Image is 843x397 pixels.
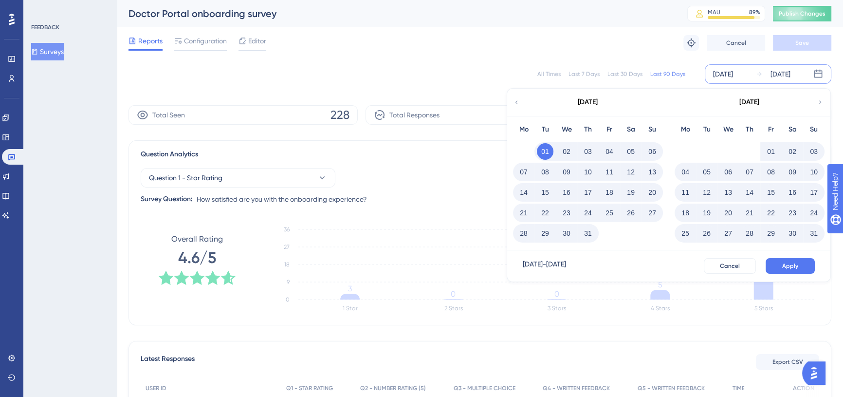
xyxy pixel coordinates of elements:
[770,68,790,80] div: [DATE]
[348,284,352,293] tspan: 3
[343,305,358,312] text: 1 Star
[677,225,694,242] button: 25
[779,10,825,18] span: Publish Changes
[515,164,532,180] button: 07
[763,205,779,221] button: 22
[515,225,532,242] button: 28
[523,258,566,274] div: [DATE] - [DATE]
[558,205,575,221] button: 23
[513,124,534,135] div: Mo
[739,124,760,135] div: Th
[389,109,440,121] span: Total Responses
[537,70,561,78] div: All Times
[558,143,575,160] button: 02
[704,258,756,274] button: Cancel
[760,124,782,135] div: Fr
[287,279,290,285] tspan: 9
[138,35,163,47] span: Reports
[763,164,779,180] button: 08
[146,384,166,392] span: USER ID
[330,107,349,123] span: 228
[677,184,694,201] button: 11
[782,124,803,135] div: Sa
[558,225,575,242] button: 30
[708,8,720,16] div: MAU
[184,35,227,47] span: Configuration
[726,39,746,47] span: Cancel
[741,225,758,242] button: 28
[641,124,663,135] div: Su
[713,68,733,80] div: [DATE]
[580,164,596,180] button: 10
[763,184,779,201] button: 15
[741,184,758,201] button: 14
[802,359,831,388] iframe: UserGuiding AI Assistant Launcher
[284,261,290,268] tspan: 18
[677,205,694,221] button: 18
[741,164,758,180] button: 07
[284,226,290,233] tspan: 36
[658,280,662,289] tspan: 5
[197,193,367,205] span: How satisfied are you with the onboarding experience?
[515,184,532,201] button: 14
[580,143,596,160] button: 03
[698,205,715,221] button: 19
[623,184,639,201] button: 19
[601,143,618,160] button: 04
[149,172,222,184] span: Question 1 - Star Rating
[601,184,618,201] button: 18
[806,143,822,160] button: 03
[31,23,59,31] div: FEEDBACK
[623,143,639,160] button: 05
[284,244,290,250] tspan: 27
[601,205,618,221] button: 25
[720,262,740,270] span: Cancel
[739,96,759,108] div: [DATE]
[644,143,660,160] button: 06
[31,43,64,60] button: Surveys
[623,164,639,180] button: 12
[23,2,61,14] span: Need Help?
[444,305,463,312] text: 2 Stars
[537,143,553,160] button: 01
[707,35,765,51] button: Cancel
[806,205,822,221] button: 24
[554,289,559,299] tspan: 0
[720,164,736,180] button: 06
[784,225,801,242] button: 30
[795,39,809,47] span: Save
[360,384,426,392] span: Q2 - NUMBER RATING (5)
[141,149,198,160] span: Question Analytics
[578,96,598,108] div: [DATE]
[644,205,660,221] button: 27
[620,124,641,135] div: Sa
[558,164,575,180] button: 09
[580,225,596,242] button: 31
[607,70,642,78] div: Last 30 Days
[650,70,685,78] div: Last 90 Days
[568,70,600,78] div: Last 7 Days
[717,124,739,135] div: We
[623,205,639,221] button: 26
[772,358,803,366] span: Export CSV
[638,384,705,392] span: Q5 - WRITTEN FEEDBACK
[720,225,736,242] button: 27
[558,184,575,201] button: 16
[675,124,696,135] div: Mo
[763,143,779,160] button: 01
[698,225,715,242] button: 26
[698,164,715,180] button: 05
[773,6,831,21] button: Publish Changes
[454,384,515,392] span: Q3 - MULTIPLE CHOICE
[286,296,290,303] tspan: 0
[537,225,553,242] button: 29
[556,124,577,135] div: We
[152,109,185,121] span: Total Seen
[537,164,553,180] button: 08
[141,193,193,205] div: Survey Question:
[754,305,773,312] text: 5 Stars
[741,205,758,221] button: 21
[720,205,736,221] button: 20
[806,184,822,201] button: 17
